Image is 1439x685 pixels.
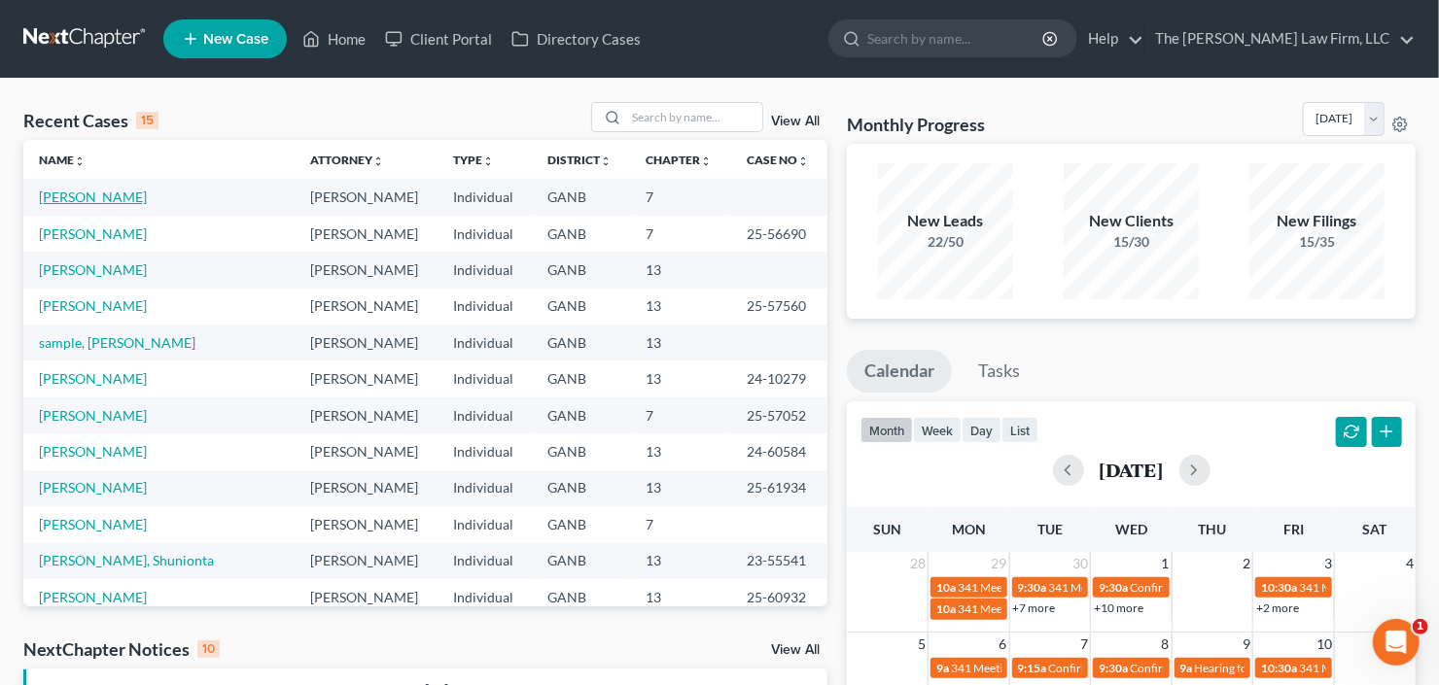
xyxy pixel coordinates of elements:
[873,521,901,537] span: Sun
[936,661,949,675] span: 9a
[1130,580,1340,595] span: Confirmation Hearing for Dossevi Trenou
[1070,552,1090,575] span: 30
[293,21,375,56] a: Home
[23,637,220,661] div: NextChapter Notices
[936,580,956,595] span: 10a
[731,543,827,579] td: 23-55541
[600,155,612,167] i: unfold_more
[295,360,439,396] td: [PERSON_NAME]
[1283,521,1304,537] span: Fri
[1413,619,1428,634] span: 1
[631,397,731,433] td: 7
[631,506,731,542] td: 7
[438,216,532,252] td: Individual
[731,360,827,396] td: 24-10279
[631,252,731,288] td: 13
[1145,21,1415,56] a: The [PERSON_NAME] Law Firm, LLC
[631,470,731,506] td: 13
[295,506,439,542] td: [PERSON_NAME]
[39,297,147,314] a: [PERSON_NAME]
[631,216,731,252] td: 7
[532,579,630,615] td: GANB
[867,20,1045,56] input: Search by name...
[532,252,630,288] td: GANB
[1249,232,1386,252] div: 15/35
[1013,600,1056,615] a: +7 more
[39,188,147,205] a: [PERSON_NAME]
[39,589,147,605] a: [PERSON_NAME]
[1099,580,1128,595] span: 9:30a
[295,579,439,615] td: [PERSON_NAME]
[631,433,731,469] td: 13
[203,32,268,47] span: New Case
[1195,661,1347,675] span: Hearing for [PERSON_NAME]
[438,397,532,433] td: Individual
[39,334,195,351] a: sample, [PERSON_NAME]
[1078,21,1143,56] a: Help
[295,179,439,215] td: [PERSON_NAME]
[197,640,220,658] div: 10
[747,153,809,167] a: Case Nounfold_more
[731,579,827,615] td: 25-60932
[39,261,147,278] a: [PERSON_NAME]
[913,417,962,443] button: week
[1049,580,1224,595] span: 341 Meeting for [PERSON_NAME]
[916,633,928,656] span: 5
[958,601,1133,616] span: 341 Meeting for [PERSON_NAME]
[532,470,630,506] td: GANB
[631,289,731,325] td: 13
[1404,552,1416,575] span: 4
[1078,633,1090,656] span: 7
[961,350,1037,393] a: Tasks
[532,216,630,252] td: GANB
[39,479,147,496] a: [PERSON_NAME]
[1100,460,1164,480] h2: [DATE]
[1261,661,1297,675] span: 10:30a
[310,153,384,167] a: Attorneyunfold_more
[39,407,147,424] a: [PERSON_NAME]
[1256,600,1299,615] a: +2 more
[731,216,827,252] td: 25-56690
[375,21,502,56] a: Client Portal
[532,325,630,360] td: GANB
[952,521,986,537] span: Mon
[39,552,214,568] a: [PERSON_NAME], Shunionta
[1241,552,1252,575] span: 2
[482,155,494,167] i: unfold_more
[438,360,532,396] td: Individual
[847,113,985,136] h3: Monthly Progress
[631,179,731,215] td: 7
[1180,661,1193,675] span: 9a
[438,506,532,542] td: Individual
[731,470,827,506] td: 25-61934
[532,397,630,433] td: GANB
[797,155,809,167] i: unfold_more
[962,417,1001,443] button: day
[1160,552,1172,575] span: 1
[532,289,630,325] td: GANB
[438,289,532,325] td: Individual
[1322,552,1334,575] span: 3
[295,397,439,433] td: [PERSON_NAME]
[1315,633,1334,656] span: 10
[1018,661,1047,675] span: 9:15a
[951,661,1126,675] span: 341 Meeting for [PERSON_NAME]
[295,433,439,469] td: [PERSON_NAME]
[39,516,147,532] a: [PERSON_NAME]
[1064,210,1200,232] div: New Clients
[990,552,1009,575] span: 29
[1249,210,1386,232] div: New Filings
[936,601,956,616] span: 10a
[731,433,827,469] td: 24-60584
[136,112,158,129] div: 15
[532,543,630,579] td: GANB
[438,579,532,615] td: Individual
[1199,521,1227,537] span: Thu
[701,155,713,167] i: unfold_more
[878,210,1014,232] div: New Leads
[295,216,439,252] td: [PERSON_NAME]
[771,115,820,128] a: View All
[1373,619,1420,666] iframe: Intercom live chat
[647,153,713,167] a: Chapterunfold_more
[1049,661,1272,675] span: Confirmation Hearing for [PERSON_NAME]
